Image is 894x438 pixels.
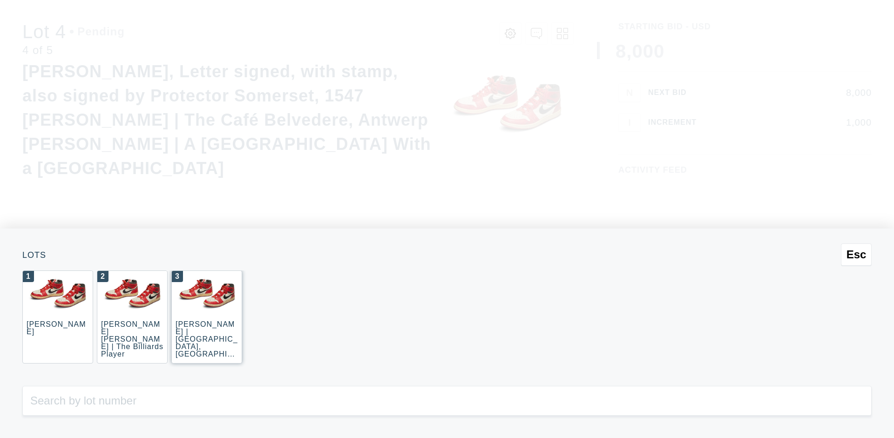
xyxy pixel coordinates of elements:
[22,251,872,259] div: Lots
[27,320,86,336] div: [PERSON_NAME]
[176,320,238,395] div: [PERSON_NAME] | [GEOGRAPHIC_DATA], [GEOGRAPHIC_DATA] ([GEOGRAPHIC_DATA], [GEOGRAPHIC_DATA])
[23,271,34,282] div: 1
[847,248,867,261] span: Esc
[22,386,872,416] input: Search by lot number
[841,243,872,266] button: Esc
[101,320,163,358] div: [PERSON_NAME] [PERSON_NAME] | The Billiards Player
[97,271,108,282] div: 2
[172,271,183,282] div: 3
